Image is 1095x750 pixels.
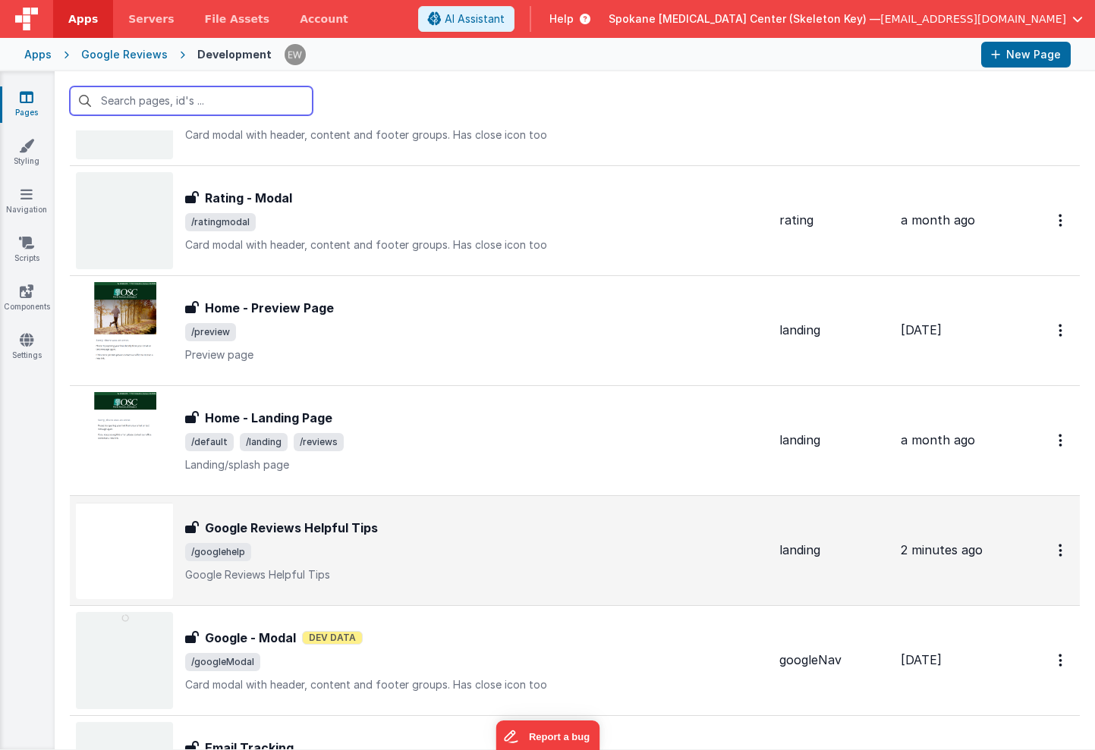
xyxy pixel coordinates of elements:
[1049,535,1074,566] button: Options
[779,212,889,229] div: rating
[185,567,767,582] p: Google Reviews Helpful Tips
[549,11,574,27] span: Help
[1049,315,1074,346] button: Options
[70,86,313,115] input: Search pages, id's ...
[779,322,889,339] div: landing
[609,11,1083,27] button: Spokane [MEDICAL_DATA] Center (Skeleton Key) — [EMAIL_ADDRESS][DOMAIN_NAME]
[128,11,174,27] span: Servers
[779,431,889,449] div: landing
[24,47,52,62] div: Apps
[185,543,251,561] span: /googlehelp
[185,237,767,253] p: Card modal with header, content and footer groups. Has close icon too
[445,11,505,27] span: AI Assistant
[185,347,767,362] p: Preview page
[609,11,880,27] span: Spokane [MEDICAL_DATA] Center (Skeleton Key) —
[1049,205,1074,236] button: Options
[779,651,889,669] div: googleNav
[901,322,942,337] span: [DATE]
[240,433,288,451] span: /landing
[880,11,1066,27] span: [EMAIL_ADDRESS][DOMAIN_NAME]
[294,433,344,451] span: /reviews
[81,47,168,62] div: Google Reviews
[68,11,98,27] span: Apps
[205,519,378,537] h3: Google Reviews Helpful Tips
[901,652,942,667] span: [DATE]
[185,213,256,231] span: /ratingmodal
[901,542,983,557] span: 2 minutes ago
[285,44,306,65] img: daf6185105a2932719d0487c37da19b1
[901,432,975,447] span: a month ago
[418,6,514,32] button: AI Assistant
[1049,645,1074,676] button: Options
[185,127,767,143] p: Card modal with header, content and footer groups. Has close icon too
[185,457,767,472] p: Landing/splash page
[185,433,234,451] span: /default
[205,409,332,427] h3: Home - Landing Page
[185,653,260,671] span: /googleModal
[205,189,292,207] h3: Rating - Modal
[205,11,270,27] span: File Assets
[901,212,975,228] span: a month ago
[779,541,889,559] div: landing
[197,47,272,62] div: Development
[205,629,296,647] h3: Google - Modal
[302,631,363,645] span: Dev Data
[981,42,1071,67] button: New Page
[1049,425,1074,456] button: Options
[185,323,236,341] span: /preview
[205,299,334,317] h3: Home - Preview Page
[185,677,767,692] p: Card modal with header, content and footer groups. Has close icon too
